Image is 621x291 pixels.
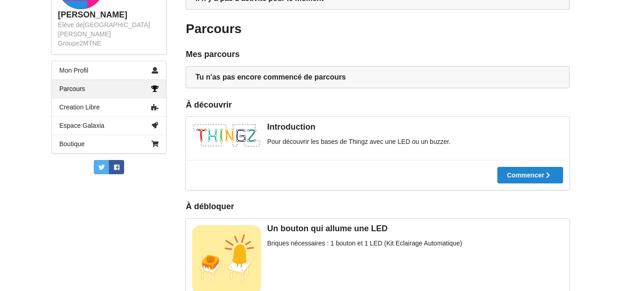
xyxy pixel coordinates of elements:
a: Creation Libre [52,98,166,116]
button: Commencer [497,167,563,183]
div: Groupe 2MTNE [58,39,160,48]
img: thingz_logo.png [192,123,261,148]
a: Mon Profil [52,61,166,80]
div: Élève de [GEOGRAPHIC_DATA][PERSON_NAME] [58,20,160,39]
div: Pour découvrir les bases de Thingz avec une LED ou un buzzer. [192,137,563,146]
a: Espace Galaxia [52,116,166,135]
div: Tu n'as pas encore commencé de parcours [195,73,560,82]
div: [PERSON_NAME] [58,10,160,20]
div: À débloquer [186,201,234,212]
div: Mes parcours [186,49,570,60]
a: Boutique [52,135,166,153]
div: Parcours [186,21,371,37]
div: Un bouton qui allume une LED [192,223,563,234]
div: À découvrir [186,100,570,110]
a: Parcours [52,80,166,98]
div: Introduction [192,122,563,132]
div: Commencer [507,172,553,178]
div: Briques nécessaires : 1 bouton et 1 LED (Kit Eclairage Automatique) [192,239,563,248]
